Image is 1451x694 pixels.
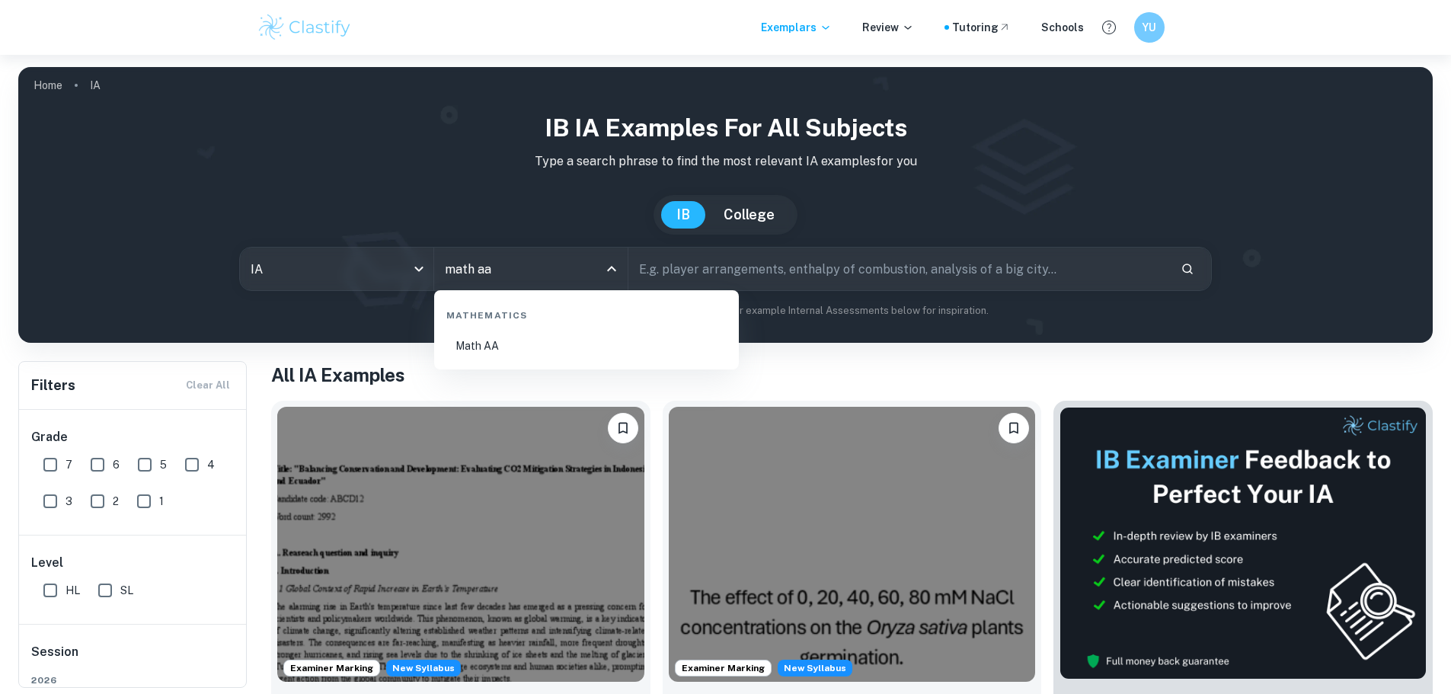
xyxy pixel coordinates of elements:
[240,248,433,290] div: IA
[66,456,72,473] span: 7
[1140,19,1158,36] h6: YU
[66,582,80,599] span: HL
[628,248,1168,290] input: E.g. player arrangements, enthalpy of combustion, analysis of a big city...
[271,361,1433,389] h1: All IA Examples
[31,375,75,396] h6: Filters
[999,413,1029,443] button: Bookmark
[277,407,644,682] img: ESS IA example thumbnail: To what extent do CO2 emissions contribu
[31,554,235,572] h6: Level
[661,201,705,229] button: IB
[386,660,461,676] div: Starting from the May 2026 session, the ESS IA requirements have changed. We created this exempla...
[1175,256,1200,282] button: Search
[708,201,790,229] button: College
[761,19,832,36] p: Exemplars
[952,19,1011,36] a: Tutoring
[31,428,235,446] h6: Grade
[30,152,1421,171] p: Type a search phrase to find the most relevant IA examples for you
[113,456,120,473] span: 6
[778,660,852,676] span: New Syllabus
[113,493,119,510] span: 2
[1134,12,1165,43] button: YU
[601,258,622,280] button: Close
[669,407,1036,682] img: ESS IA example thumbnail: To what extent do diPerent NaCl concentr
[257,12,353,43] img: Clastify logo
[30,110,1421,146] h1: IB IA examples for all subjects
[207,456,215,473] span: 4
[18,67,1433,343] img: profile cover
[386,660,461,676] span: New Syllabus
[160,456,167,473] span: 5
[440,328,733,363] li: Math AA
[440,296,733,328] div: Mathematics
[862,19,914,36] p: Review
[284,661,379,675] span: Examiner Marking
[90,77,101,94] p: IA
[778,660,852,676] div: Starting from the May 2026 session, the ESS IA requirements have changed. We created this exempla...
[1041,19,1084,36] a: Schools
[31,673,235,687] span: 2026
[30,303,1421,318] p: Not sure what to search for? You can always look through our example Internal Assessments below f...
[159,493,164,510] span: 1
[120,582,133,599] span: SL
[31,643,235,673] h6: Session
[608,413,638,443] button: Bookmark
[34,75,62,96] a: Home
[676,661,771,675] span: Examiner Marking
[1059,407,1427,680] img: Thumbnail
[66,493,72,510] span: 3
[1096,14,1122,40] button: Help and Feedback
